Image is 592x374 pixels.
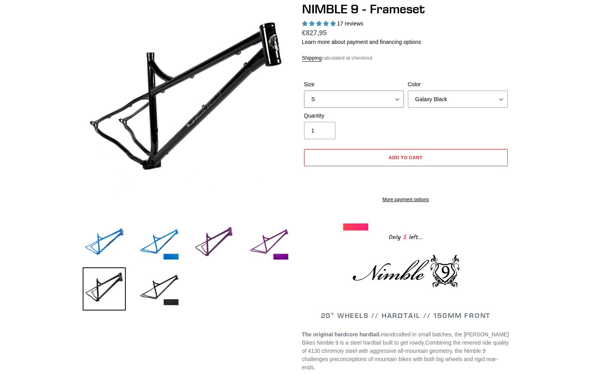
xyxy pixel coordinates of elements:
[401,232,409,242] span: 5
[302,55,322,62] a: Shipping
[304,80,404,89] label: Size
[302,20,337,27] span: 4.88 stars
[408,80,508,89] label: Color
[138,222,181,265] img: Load image into Gallery viewer, NIMBLE 9 - Frameset
[302,29,327,37] span: €827,95
[343,231,469,243] div: Only left...
[302,39,421,45] a: Learn more about payment and financing options
[304,170,508,187] iframe: PayPal-paypal
[83,267,126,310] img: Load image into Gallery viewer, NIMBLE 9 - Frameset
[302,331,509,346] span: Handcrafted in small batches, the [PERSON_NAME] Bikes Nimble 9 is a steel hardtail built to get r...
[192,222,235,265] img: Load image into Gallery viewer, NIMBLE 9 - Frameset
[321,311,491,320] span: 29" WHEELS // HARDTAIL // 150MM FRONT
[302,331,381,338] strong: The original hardcore hardtail.
[138,267,181,310] img: Load image into Gallery viewer, NIMBLE 9 - Frameset
[302,54,510,62] div: calculated at checkout.
[83,222,126,265] img: Load image into Gallery viewer, NIMBLE 9 - Frameset
[304,149,508,166] button: Add to cart
[302,2,510,16] h1: NIMBLE 9 - Frameset
[302,340,509,370] span: Combining the revered ride quality of 4130 chromoly steel with aggressive all-mountain geometry, ...
[337,20,363,27] span: 17 reviews
[389,154,423,160] span: Add to cart
[304,196,508,203] a: More payment options
[304,112,404,120] label: Quantity
[247,222,290,265] img: Load image into Gallery viewer, NIMBLE 9 - Frameset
